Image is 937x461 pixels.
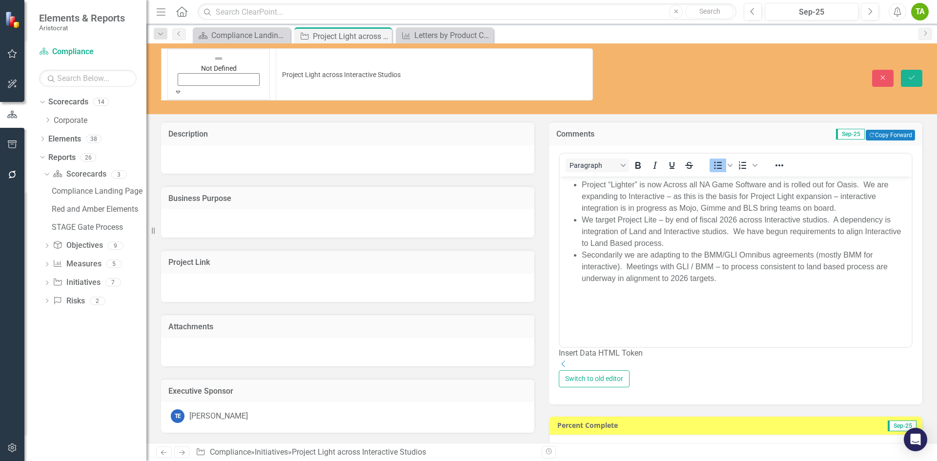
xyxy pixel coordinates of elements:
[49,183,146,199] a: Compliance Landing Page
[664,159,680,172] button: Underline
[414,29,491,41] div: Letters by Product Compliance Headcount
[106,260,122,268] div: 5
[168,258,527,267] h3: Project Link
[168,322,527,331] h3: Attachments
[559,348,913,359] div: Insert Data HTML Token
[39,70,137,87] input: Search Below...
[49,220,146,235] a: STAGE Gate Process
[710,159,734,172] div: Bullet list
[179,63,259,73] div: Not Defined
[168,194,527,203] h3: Business Purpose
[171,409,184,423] div: TE
[105,279,121,287] div: 7
[771,159,788,172] button: Reveal or hide additional toolbar items
[53,169,106,180] a: Scorecards
[5,11,22,28] img: ClearPoint Strategy
[566,159,629,172] button: Block Paragraph
[39,46,137,58] a: Compliance
[255,447,288,457] a: Initiatives
[54,115,146,126] a: Corporate
[211,29,288,41] div: Compliance Landing Page
[681,159,697,172] button: Strikethrough
[560,177,912,347] iframe: Rich Text Area
[168,130,527,139] h3: Description
[210,447,251,457] a: Compliance
[111,170,127,179] div: 3
[86,135,102,143] div: 38
[765,3,858,20] button: Sep-25
[198,3,736,20] input: Search ClearPoint...
[39,24,125,32] small: Aristocrat
[559,370,630,387] button: Switch to old editor
[557,421,799,429] h3: Percent Complete
[313,30,389,42] div: Project Light across Interactive Studios
[398,29,491,41] a: Letters by Product Compliance Headcount
[39,12,125,24] span: Elements & Reports
[768,6,855,18] div: Sep-25
[52,205,146,214] div: Red and Amber Elements
[90,297,105,305] div: 2
[189,411,248,422] div: [PERSON_NAME]
[93,98,109,106] div: 14
[48,134,81,145] a: Elements
[52,187,146,196] div: Compliance Landing Page
[53,240,102,251] a: Objectives
[195,29,288,41] a: Compliance Landing Page
[292,447,426,457] div: Project Light across Interactive Studios
[734,159,759,172] div: Numbered list
[48,97,88,108] a: Scorecards
[556,130,672,139] h3: Comments
[904,428,927,451] div: Open Intercom Messenger
[570,161,617,169] span: Paragraph
[866,130,915,140] button: Copy Forward
[108,241,123,250] div: 9
[49,201,146,217] a: Red and Amber Elements
[685,5,734,19] button: Search
[53,296,84,307] a: Risks
[48,152,76,163] a: Reports
[214,54,224,63] img: Not Defined
[168,387,527,396] h3: Executive Sponsor
[52,223,146,232] div: STAGE Gate Process
[81,153,96,161] div: 26
[836,129,865,140] span: Sep-25
[888,421,917,431] span: Sep-25
[196,447,534,458] div: » »
[53,259,101,270] a: Measures
[630,159,646,172] button: Bold
[911,3,929,20] button: TA
[53,277,100,288] a: Initiatives
[276,48,593,100] input: This field is required
[647,159,663,172] button: Italic
[699,7,720,15] span: Search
